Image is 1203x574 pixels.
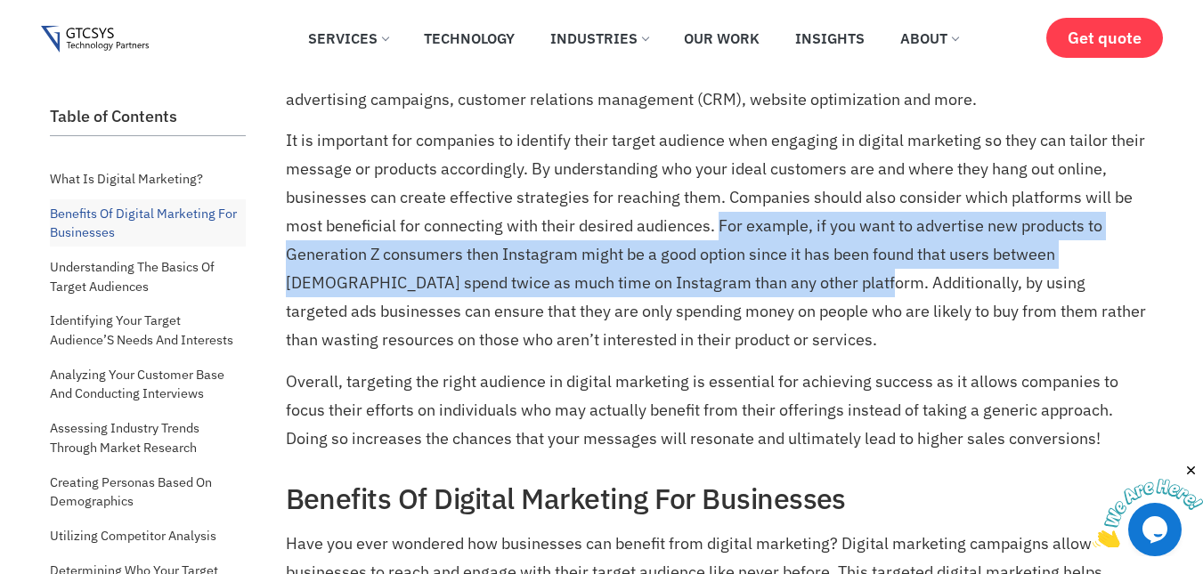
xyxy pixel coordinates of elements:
[50,253,246,300] a: Understanding The Basics Of Target Audiences
[286,481,1150,515] h2: Benefits Of Digital Marketing For Businesses
[50,360,246,408] a: Analyzing Your Customer Base And Conducting Interviews
[41,26,149,53] img: Gtcsys logo
[50,306,246,353] a: Identifying Your Target Audience’S Needs And Interests
[50,468,246,515] a: Creating Personas Based On Demographics
[295,19,402,58] a: Services
[671,19,773,58] a: Our Work
[537,19,662,58] a: Industries
[1046,18,1163,58] a: Get quote
[1093,463,1203,547] iframe: chat widget
[50,107,246,126] h2: Table of Contents
[410,19,528,58] a: Technology
[50,165,203,193] a: What Is Digital Marketing?
[782,19,878,58] a: Insights
[887,19,971,58] a: About
[50,199,246,247] a: Benefits Of Digital Marketing For Businesses
[1068,28,1142,47] span: Get quote
[286,368,1150,453] p: Overall, targeting the right audience in digital marketing is essential for achieving success as ...
[286,126,1150,354] p: It is important for companies to identify their target audience when engaging in digital marketin...
[50,414,246,461] a: Assessing Industry Trends Through Market Research
[50,521,216,550] a: Utilizing Competitor Analysis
